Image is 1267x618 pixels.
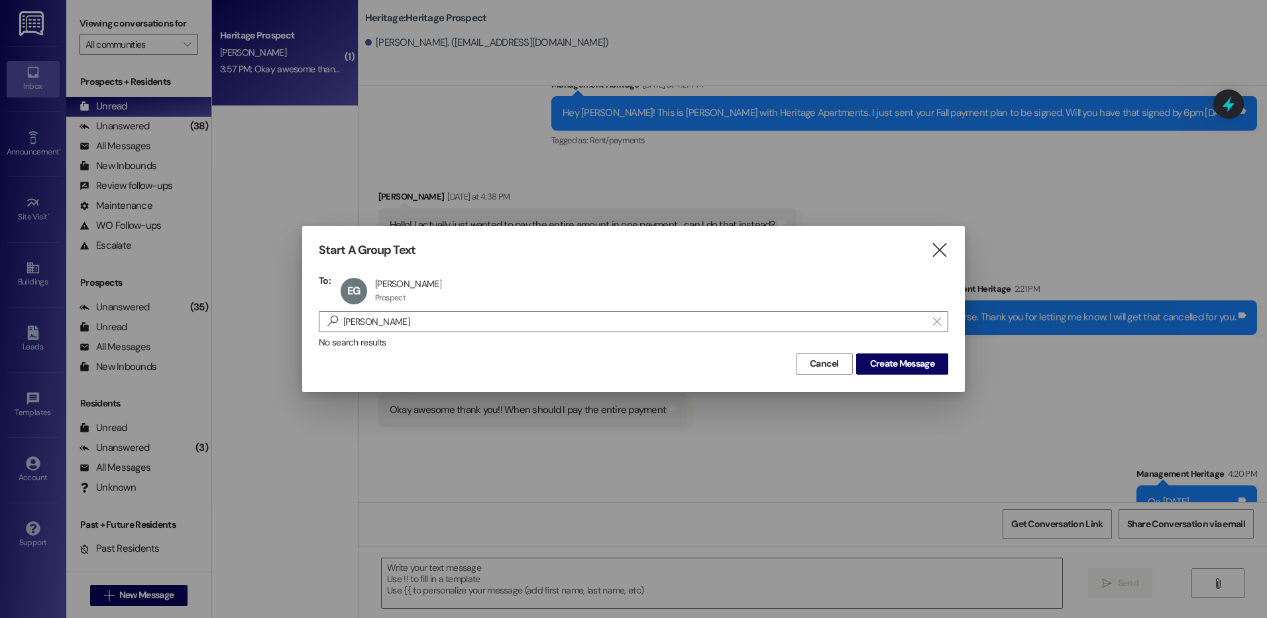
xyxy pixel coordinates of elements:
[319,243,415,258] h3: Start A Group Text
[319,336,948,349] div: No search results
[796,353,853,375] button: Cancel
[343,312,926,331] input: Search for any contact or apartment
[375,292,406,303] div: Prospect
[810,357,839,371] span: Cancel
[933,316,940,327] i: 
[930,243,948,257] i: 
[870,357,934,371] span: Create Message
[856,353,948,375] button: Create Message
[375,278,441,290] div: [PERSON_NAME]
[319,275,331,286] h3: To:
[347,284,360,298] span: EG
[926,312,948,332] button: Clear text
[322,314,343,328] i: 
